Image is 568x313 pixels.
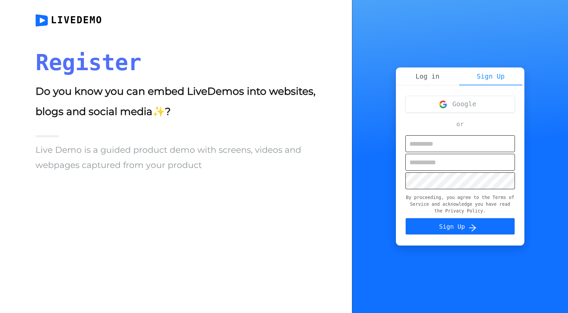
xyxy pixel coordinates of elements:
div: Sign Up [459,67,522,85]
span: sparkles [152,106,165,117]
img: button-image [439,100,447,109]
div: Log in [396,67,459,85]
p: LiveDemo [51,13,74,27]
p: By proceeding, you agree to the Terms of Service and acknowledge you have read the Privacy Policy. [405,194,515,215]
img: logo-round-95a8e751.svg [35,14,48,27]
span: Register [35,50,141,75]
div: Live Demo is a guided product demo with screens, videos and webpages captured from your product [35,142,316,173]
p: Google [452,96,476,113]
button: Sign Upicon: arrow-right [405,218,515,235]
div: Do you know you can embed LiveDemos into websites, blogs and social media ? [35,81,316,122]
p: or [456,119,464,129]
button: Google [405,96,515,113]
